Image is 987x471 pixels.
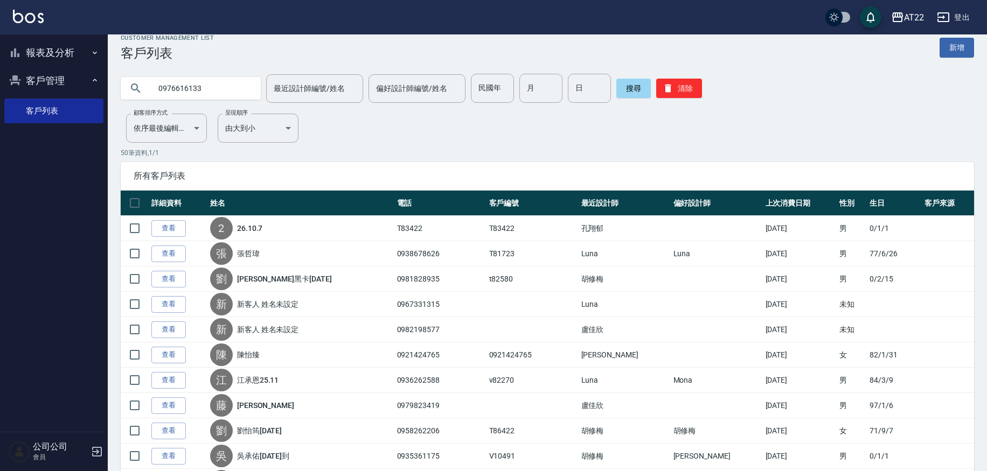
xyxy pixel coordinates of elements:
div: 江 [210,369,233,391]
td: 未知 [837,317,867,342]
td: 男 [837,393,867,418]
div: 張 [210,242,233,265]
div: 吳 [210,445,233,467]
td: 0958262206 [394,418,486,444]
td: T83422 [394,216,486,241]
div: 新 [210,293,233,315]
button: save [860,6,881,28]
td: Luna [579,241,671,266]
td: Luna [579,292,671,317]
td: 胡修梅 [579,418,671,444]
h2: Customer Management List [121,34,214,41]
a: 陳怡臻 [237,349,260,360]
a: 客戶列表 [4,99,103,123]
td: 盧佳欣 [579,393,671,418]
td: [DATE] [763,393,837,418]
td: 0921424765 [486,342,579,368]
a: 新客人 姓名未設定 [237,299,299,310]
h5: 公司公司 [33,441,88,452]
a: 劉怡筠[DATE] [237,425,282,436]
p: 50 筆資料, 1 / 1 [121,148,974,158]
td: 男 [837,241,867,266]
td: 男 [837,368,867,393]
a: 新增 [940,38,974,58]
td: [DATE] [763,418,837,444]
a: [PERSON_NAME]黑卡[DATE] [237,273,332,284]
td: T83422 [486,216,579,241]
a: 查看 [151,271,186,287]
td: [DATE] [763,292,837,317]
td: T81723 [486,241,579,266]
td: 0936262588 [394,368,486,393]
th: 客戶來源 [922,191,974,216]
a: 張哲瑋 [237,248,260,259]
a: 查看 [151,423,186,439]
td: [DATE] [763,241,837,266]
td: 男 [837,444,867,469]
a: 新客人 姓名未設定 [237,324,299,335]
div: 藤 [210,394,233,417]
td: 盧佳欣 [579,317,671,342]
td: 男 [837,266,867,292]
td: 97/1/6 [867,393,922,418]
td: 84/3/9 [867,368,922,393]
a: 查看 [151,397,186,414]
button: 清除 [656,79,702,98]
img: Person [9,441,30,462]
td: Luna [579,368,671,393]
label: 顧客排序方式 [134,109,168,117]
th: 詳細資料 [149,191,207,216]
td: 82/1/31 [867,342,922,368]
input: 搜尋關鍵字 [151,74,252,103]
span: 所有客戶列表 [134,171,961,181]
div: 劉 [210,419,233,442]
a: 吳承佑[DATE]到 [237,451,290,461]
div: 依序最後編輯時間 [126,114,207,143]
a: 查看 [151,245,186,262]
td: v82270 [486,368,579,393]
td: 77/6/26 [867,241,922,266]
a: [PERSON_NAME] [237,400,294,411]
a: 查看 [151,372,186,389]
td: 0921424765 [394,342,486,368]
th: 姓名 [207,191,394,216]
th: 生日 [867,191,922,216]
a: 26.10.7 [237,223,263,234]
img: Logo [13,10,44,23]
td: 0935361175 [394,444,486,469]
td: [DATE] [763,317,837,342]
th: 最近設計師 [579,191,671,216]
td: 0938678626 [394,241,486,266]
td: 女 [837,342,867,368]
button: 搜尋 [616,79,651,98]
td: 71/9/7 [867,418,922,444]
button: 登出 [933,8,974,27]
td: 0967331315 [394,292,486,317]
div: 陳 [210,343,233,366]
td: 0/1/1 [867,216,922,241]
td: 女 [837,418,867,444]
a: 查看 [151,220,186,237]
div: 由大到小 [218,114,298,143]
td: 0/1/1 [867,444,922,469]
a: 查看 [151,347,186,363]
td: [DATE] [763,368,837,393]
p: 會員 [33,452,88,462]
th: 電話 [394,191,486,216]
td: T86422 [486,418,579,444]
th: 客戶編號 [486,191,579,216]
button: 客戶管理 [4,67,103,95]
th: 性別 [837,191,867,216]
td: t82580 [486,266,579,292]
a: 查看 [151,296,186,313]
div: 劉 [210,268,233,290]
a: 查看 [151,448,186,465]
td: 0/2/15 [867,266,922,292]
a: 查看 [151,321,186,338]
td: [DATE] [763,216,837,241]
td: 胡修梅 [579,444,671,469]
td: 0982198577 [394,317,486,342]
td: [DATE] [763,342,837,368]
td: [PERSON_NAME] [579,342,671,368]
td: [DATE] [763,266,837,292]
